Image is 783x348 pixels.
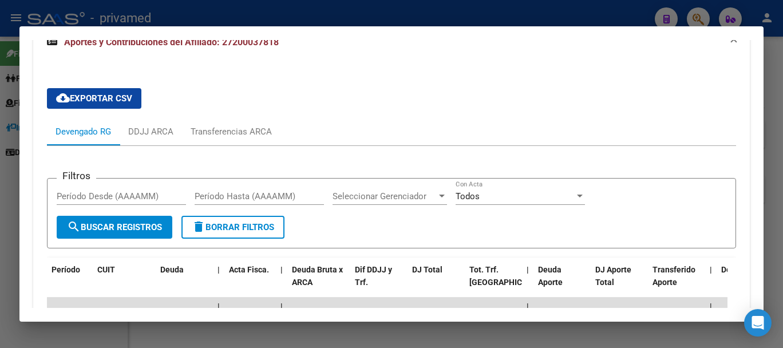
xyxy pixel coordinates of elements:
[229,265,269,274] span: Acta Fisca.
[280,302,283,311] span: |
[52,265,80,274] span: Período
[527,302,529,311] span: |
[67,220,81,234] mat-icon: search
[465,258,522,308] datatable-header-cell: Tot. Trf. Bruto
[522,258,533,308] datatable-header-cell: |
[533,258,591,308] datatable-header-cell: Deuda Aporte
[192,222,274,232] span: Borrar Filtros
[57,216,172,239] button: Buscar Registros
[156,258,213,308] datatable-header-cell: Deuda
[213,258,224,308] datatable-header-cell: |
[287,258,350,308] datatable-header-cell: Deuda Bruta x ARCA
[456,191,480,201] span: Todos
[280,265,283,274] span: |
[192,220,205,234] mat-icon: delete
[56,93,132,104] span: Exportar CSV
[595,265,631,287] span: DJ Aporte Total
[710,302,712,311] span: |
[217,265,220,274] span: |
[276,258,287,308] datatable-header-cell: |
[160,265,184,274] span: Deuda
[93,258,156,308] datatable-header-cell: CUIT
[648,258,705,308] datatable-header-cell: Transferido Aporte
[350,258,408,308] datatable-header-cell: Dif DDJJ y Trf.
[591,258,648,308] datatable-header-cell: DJ Aporte Total
[538,265,563,287] span: Deuda Aporte
[128,125,173,138] div: DDJJ ARCA
[224,258,276,308] datatable-header-cell: Acta Fisca.
[652,265,695,287] span: Transferido Aporte
[705,258,717,308] datatable-header-cell: |
[33,24,750,61] mat-expansion-panel-header: Aportes y Contribuciones del Afiliado: 27200037818
[217,302,220,311] span: |
[67,222,162,232] span: Buscar Registros
[744,309,772,337] div: Open Intercom Messenger
[527,265,529,274] span: |
[47,258,93,308] datatable-header-cell: Período
[57,169,96,182] h3: Filtros
[469,265,547,287] span: Tot. Trf. [GEOGRAPHIC_DATA]
[717,258,774,308] datatable-header-cell: Deuda Contr.
[333,191,437,201] span: Seleccionar Gerenciador
[47,88,141,109] button: Exportar CSV
[355,265,392,287] span: Dif DDJJ y Trf.
[408,258,465,308] datatable-header-cell: DJ Total
[292,265,343,287] span: Deuda Bruta x ARCA
[64,37,279,48] span: Aportes y Contribuciones del Afiliado: 27200037818
[56,91,70,105] mat-icon: cloud_download
[56,125,111,138] div: Devengado RG
[721,265,768,274] span: Deuda Contr.
[191,125,272,138] div: Transferencias ARCA
[710,265,712,274] span: |
[412,265,442,274] span: DJ Total
[97,265,115,274] span: CUIT
[181,216,284,239] button: Borrar Filtros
